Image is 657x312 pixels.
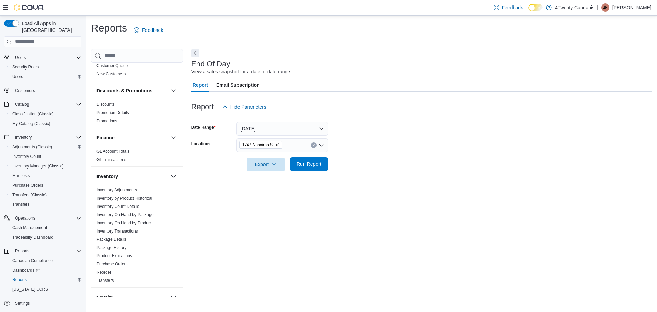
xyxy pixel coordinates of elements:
h3: Finance [96,134,115,141]
span: Feedback [502,4,523,11]
a: Reorder [96,270,111,275]
button: Reports [1,246,84,256]
span: Inventory Manager (Classic) [12,163,64,169]
button: Users [7,72,84,82]
a: Transfers [10,200,32,209]
span: Dashboards [10,266,81,274]
a: Purchase Orders [96,262,128,266]
span: Operations [15,215,35,221]
span: Catalog [15,102,29,107]
span: Security Roles [12,64,39,70]
a: Feedback [491,1,526,14]
p: 4Twenty Cannabis [555,3,594,12]
button: Export [247,158,285,171]
span: Reports [15,248,29,254]
button: Reports [12,247,32,255]
span: Promotions [96,118,117,124]
a: Dashboards [10,266,42,274]
button: Users [1,53,84,62]
h1: Reports [91,21,127,35]
div: Jacqueline Francis [601,3,609,12]
a: Package Details [96,237,126,242]
a: GL Transactions [96,157,126,162]
button: Manifests [7,171,84,180]
input: Dark Mode [528,4,543,11]
button: [DATE] [236,122,328,136]
label: Date Range [191,125,216,130]
a: Promotions [96,118,117,123]
span: Traceabilty Dashboard [10,233,81,241]
span: Package History [96,245,126,250]
a: Settings [12,299,33,308]
button: Canadian Compliance [7,256,84,265]
span: Traceabilty Dashboard [12,235,53,240]
button: Classification (Classic) [7,109,84,119]
span: Manifests [12,173,30,178]
span: Transfers [10,200,81,209]
span: Adjustments (Classic) [12,144,52,150]
a: Reports [10,276,29,284]
a: Security Roles [10,63,41,71]
span: Users [12,53,81,62]
span: My Catalog (Classic) [10,120,81,128]
span: Reports [12,247,81,255]
a: Inventory Count Details [96,204,139,209]
span: New Customers [96,71,126,77]
h3: Report [191,103,214,111]
button: Loyalty [96,294,168,301]
a: Promotion Details [96,110,129,115]
button: Reports [7,275,84,285]
button: Security Roles [7,62,84,72]
span: Customers [15,88,35,93]
a: Customer Queue [96,63,128,68]
span: Adjustments (Classic) [10,143,81,151]
span: Users [12,74,23,79]
a: Inventory Transactions [96,229,138,234]
span: Classification (Classic) [12,111,54,117]
span: Transfers (Classic) [10,191,81,199]
button: Purchase Orders [7,180,84,190]
span: Security Roles [10,63,81,71]
button: Inventory Manager (Classic) [7,161,84,171]
span: Washington CCRS [10,285,81,294]
span: Load All Apps in [GEOGRAPHIC_DATA] [19,20,81,34]
a: [US_STATE] CCRS [10,285,51,294]
span: Users [15,55,26,60]
a: Classification (Classic) [10,110,56,118]
button: Discounts & Promotions [96,87,168,94]
button: Cash Management [7,223,84,233]
span: Inventory by Product Historical [96,196,152,201]
button: Run Report [290,157,328,171]
span: Email Subscription [216,78,260,92]
span: Settings [12,299,81,308]
a: Inventory On Hand by Package [96,212,154,217]
span: Canadian Compliance [10,257,81,265]
span: Transfers [12,202,29,207]
button: Operations [12,214,38,222]
button: [US_STATE] CCRS [7,285,84,294]
button: Operations [1,213,84,223]
span: Transfers (Classic) [12,192,47,198]
h3: Discounts & Promotions [96,87,152,94]
img: Cova [14,4,44,11]
span: Inventory On Hand by Product [96,220,152,226]
label: Locations [191,141,211,147]
span: GL Account Totals [96,149,129,154]
span: My Catalog (Classic) [12,121,50,126]
span: Catalog [12,100,81,109]
span: Inventory Transactions [96,228,138,234]
a: Product Expirations [96,253,132,258]
a: Discounts [96,102,115,107]
span: Canadian Compliance [12,258,53,263]
div: Finance [91,147,183,166]
button: My Catalog (Classic) [7,119,84,128]
span: Purchase Orders [10,181,81,189]
span: Reports [12,277,27,283]
button: Finance [96,134,168,141]
a: New Customers [96,72,126,76]
a: Users [10,73,26,81]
